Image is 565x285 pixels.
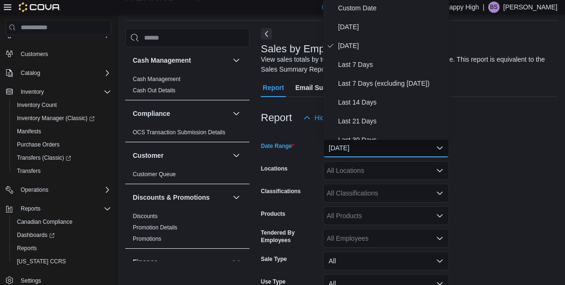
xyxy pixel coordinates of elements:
span: Customer Queue [133,171,176,178]
button: Cash Management [133,56,229,65]
span: Transfers (Classic) [13,152,111,163]
span: Transfers (Classic) [17,154,71,162]
button: Manifests [9,125,115,138]
a: [US_STATE] CCRS [13,256,70,267]
span: Customers [21,50,48,58]
button: Inventory [2,85,115,98]
a: Dashboards [9,228,115,242]
button: Reports [2,202,115,215]
button: Open list of options [436,189,444,197]
span: Inventory [21,88,44,96]
p: [PERSON_NAME] [503,1,557,13]
p: | [483,1,484,13]
span: Reports [21,205,40,212]
button: Discounts & Promotions [133,193,229,202]
span: Last 7 Days [338,59,445,70]
button: Operations [2,183,115,196]
span: Inventory Count [13,99,111,111]
span: Operations [21,186,48,194]
a: Canadian Compliance [13,216,76,228]
button: Catalog [17,67,44,79]
span: Last 30 Days [338,134,445,146]
span: Settings [21,277,41,285]
a: Transfers (Classic) [9,151,115,164]
img: Cova [19,2,61,12]
a: OCS Transaction Submission Details [133,129,226,136]
a: Cash Out Details [133,87,176,94]
label: Sale Type [261,255,287,263]
span: Inventory Manager (Classic) [17,114,95,122]
span: Inventory Manager (Classic) [13,113,111,124]
span: Catalog [21,69,40,77]
span: BS [490,1,498,13]
h3: Customer [133,151,163,160]
h3: Cash Management [133,56,191,65]
button: Catalog [2,66,115,80]
a: Promotions [133,236,161,242]
button: Compliance [133,109,229,118]
button: Canadian Compliance [9,215,115,228]
span: Dashboards [17,231,55,239]
a: Customers [17,49,52,60]
div: View sales totals by tendered employee for a specified date range. This report is equivalent to t... [261,55,553,74]
span: Last 21 Days [338,115,445,127]
button: Finance [231,256,242,268]
label: Date Range [261,142,294,150]
span: Hide Parameters [315,113,364,122]
label: Locations [261,165,288,172]
a: Dashboards [13,229,58,241]
button: Next [261,28,272,40]
a: Inventory Manager (Classic) [13,113,98,124]
span: Reports [17,244,37,252]
span: [US_STATE] CCRS [17,258,66,265]
span: Washington CCRS [13,256,111,267]
button: Hide Parameters [299,108,368,127]
a: Cash Management [133,76,180,82]
span: Customers [17,48,111,60]
span: Purchase Orders [17,141,60,148]
span: Transfers [13,165,111,177]
button: Compliance [231,108,242,119]
a: Discounts [133,213,158,220]
span: Email Subscription [295,78,355,97]
span: Catalog [17,67,111,79]
span: [DATE] [338,21,445,33]
span: Last 14 Days [338,97,445,108]
span: [DATE] [338,40,445,51]
span: Promotions [133,235,161,243]
span: Cash Management [133,75,180,83]
span: Reports [13,243,111,254]
button: Reports [17,203,44,214]
span: Report [263,78,284,97]
span: Canadian Compliance [17,218,73,226]
span: Canadian Compliance [13,216,111,228]
a: Reports [13,243,40,254]
button: Open list of options [436,167,444,174]
button: Operations [17,184,52,195]
button: Cash Management [231,55,242,66]
span: Operations [17,184,111,195]
a: Promotion Details [133,224,178,231]
button: Finance [133,257,229,267]
a: Transfers [13,165,44,177]
div: Compliance [125,127,250,142]
span: Dashboards [13,229,111,241]
label: Products [261,210,285,218]
button: Customer [231,150,242,161]
a: Inventory Count [13,99,61,111]
button: Open list of options [436,212,444,220]
button: Open list of options [436,235,444,242]
button: Reports [9,242,115,255]
a: Transfers (Classic) [13,152,75,163]
span: Manifests [13,126,111,137]
span: Transfers [17,167,40,175]
button: Customers [2,47,115,61]
button: [DATE] [323,138,449,157]
div: Brody Schultz [488,1,500,13]
span: Reports [17,203,111,214]
span: Custom Date [338,2,445,14]
h3: Compliance [133,109,170,118]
